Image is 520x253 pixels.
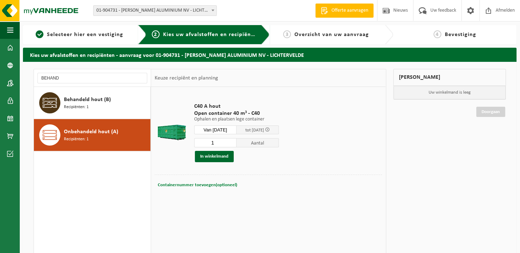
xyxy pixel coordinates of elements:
span: 3 [283,30,291,38]
a: 1Selecteer hier een vestiging [26,30,132,39]
p: Ophalen en plaatsen lege container [194,117,279,122]
h2: Kies uw afvalstoffen en recipiënten - aanvraag voor 01-904731 - [PERSON_NAME] ALUMINIUM NV - LICH... [23,48,516,61]
span: Kies uw afvalstoffen en recipiënten [163,32,260,37]
span: 4 [434,30,441,38]
span: C40 A hout [194,103,279,110]
p: Uw winkelmand is leeg [394,86,506,99]
button: Onbehandeld hout (A) Recipiënten: 1 [34,119,151,151]
button: Behandeld hout (B) Recipiënten: 1 [34,87,151,119]
span: 2 [152,30,160,38]
span: Open container 40 m³ - C40 [194,110,279,117]
span: Recipiënten: 1 [64,136,89,143]
span: 01-904731 - REMI CLAEYS ALUMINIUM NV - LICHTERVELDE [93,5,217,16]
div: [PERSON_NAME] [393,69,506,86]
span: Bevestiging [445,32,476,37]
a: Offerte aanvragen [315,4,373,18]
div: Keuze recipiënt en planning [151,69,222,87]
span: tot [DATE] [245,128,264,133]
span: Recipiënten: 1 [64,104,89,111]
a: Doorgaan [476,107,505,117]
button: Containernummer toevoegen(optioneel) [157,180,238,190]
span: 1 [36,30,43,38]
span: Behandeld hout (B) [64,95,111,104]
span: Containernummer toevoegen(optioneel) [158,183,237,187]
span: Offerte aanvragen [330,7,370,14]
span: Aantal [237,138,279,147]
span: Overzicht van uw aanvraag [294,32,369,37]
input: Selecteer datum [194,125,237,134]
input: Materiaal zoeken [37,73,147,83]
span: 01-904731 - REMI CLAEYS ALUMINIUM NV - LICHTERVELDE [94,6,216,16]
span: Selecteer hier een vestiging [47,32,123,37]
button: In winkelmand [195,151,234,162]
span: Onbehandeld hout (A) [64,128,118,136]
